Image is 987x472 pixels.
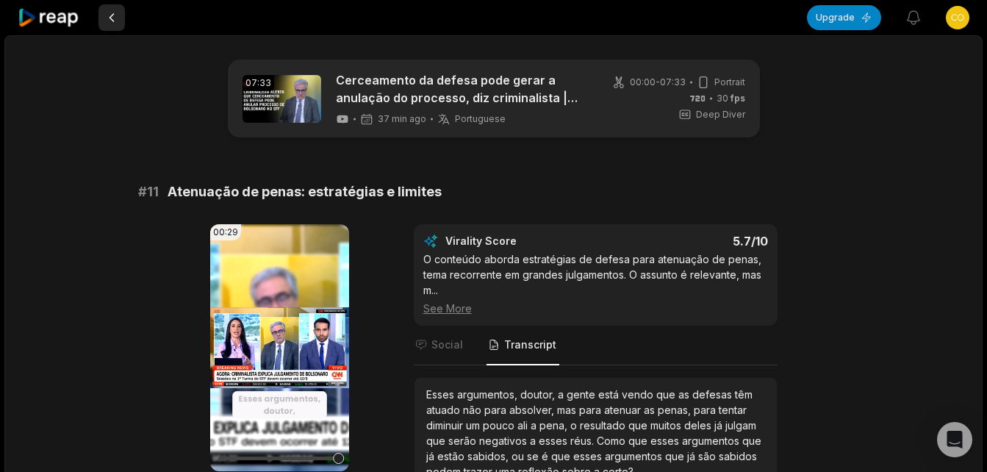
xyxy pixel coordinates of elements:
[610,234,768,248] div: 5.7 /10
[437,450,467,462] span: estão
[622,388,656,401] span: vendo
[426,450,437,462] span: já
[650,419,684,432] span: muitos
[742,435,761,447] span: que
[628,419,650,432] span: que
[168,182,442,202] span: Atenuação de penas: estratégias e limites
[463,404,484,416] span: não
[517,419,531,432] span: ali
[644,404,658,416] span: as
[567,388,598,401] span: gente
[573,450,605,462] span: esses
[665,450,687,462] span: que
[570,419,580,432] span: o
[423,251,768,316] div: O conteúdo aborda estratégias de defesa para atenuação de penas, tema recorrente em grandes julga...
[531,419,539,432] span: a
[542,450,551,462] span: é
[658,404,694,416] span: penas,
[457,388,520,401] span: argumentos,
[628,435,650,447] span: que
[336,71,589,107] a: Cerceamento da defesa pode gerar a anulação do processo, diz criminalista | BASTIDORES CNN
[539,419,570,432] span: pena,
[731,93,745,104] span: fps
[467,450,512,462] span: sabidos,
[937,422,972,457] div: Open Intercom Messenger
[448,435,479,447] span: serão
[630,76,686,89] span: 00:00 - 07:33
[426,435,448,447] span: que
[520,388,558,401] span: doutor,
[483,419,517,432] span: pouco
[455,113,506,125] span: Portuguese
[597,435,628,447] span: Como
[539,435,570,447] span: esses
[558,388,567,401] span: a
[426,404,463,416] span: atuado
[579,404,604,416] span: para
[684,419,714,432] span: deles
[687,450,698,462] span: já
[570,435,597,447] span: réus.
[656,388,678,401] span: que
[696,108,745,121] span: Deep Diver
[530,435,539,447] span: a
[735,388,753,401] span: têm
[466,419,483,432] span: um
[551,450,573,462] span: que
[605,450,665,462] span: argumentos
[484,404,509,416] span: para
[423,301,768,316] div: See More
[725,419,756,432] span: julgam
[678,388,692,401] span: as
[445,234,603,248] div: Virality Score
[682,435,742,447] span: argumentos
[692,388,735,401] span: defesas
[512,450,527,462] span: ou
[717,92,745,105] span: 30
[580,419,628,432] span: resultado
[604,404,644,416] span: atenuar
[509,404,557,416] span: absolver,
[479,435,530,447] span: negativos
[714,76,745,89] span: Portrait
[719,404,747,416] span: tentar
[714,419,725,432] span: já
[504,337,556,352] span: Transcript
[426,388,457,401] span: Esses
[557,404,579,416] span: mas
[807,5,881,30] button: Upgrade
[598,388,622,401] span: está
[414,326,778,365] nav: Tabs
[527,450,542,462] span: se
[138,182,159,202] span: # 11
[650,435,682,447] span: esses
[719,450,757,462] span: sabidos
[426,419,466,432] span: diminuir
[698,450,719,462] span: são
[378,113,426,125] span: 37 min ago
[694,404,719,416] span: para
[210,224,349,471] video: Your browser does not support mp4 format.
[431,337,463,352] span: Social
